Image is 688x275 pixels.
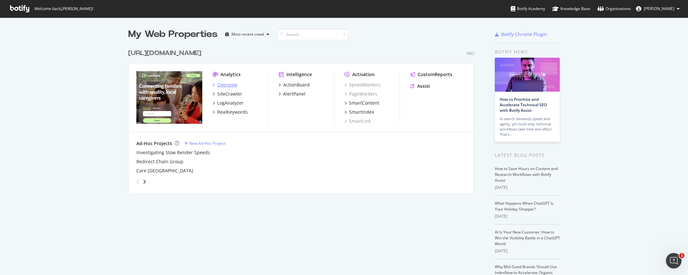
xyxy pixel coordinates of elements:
[217,82,237,88] div: Overview
[189,141,225,146] div: New Ad-Hoc Project
[631,4,685,14] button: [PERSON_NAME]
[128,41,479,193] div: grid
[511,6,545,12] div: Botify Academy
[349,100,379,106] div: SmartContent
[410,83,430,89] a: Assist
[467,51,474,56] div: Pro
[552,6,590,12] div: Knowledge Base
[352,71,375,78] div: Activation
[495,229,560,246] a: AI Is Your New Customer: How to Win the Visibility Battle in a ChatGPT World
[495,58,560,92] img: How to Prioritize and Accelerate Technical SEO with Botify Assist
[279,91,306,97] a: AlertPanel
[217,109,248,115] div: RealKeywords
[220,71,241,78] div: Analytics
[500,97,547,113] a: How to Prioritize and Accelerate Technical SEO with Botify Assist
[418,71,452,78] div: CustomReports
[136,149,210,156] a: Investigating Slow Render Speeds
[495,166,558,183] a: How to Save Hours on Content and Research Workflows with Botify Assist
[213,100,244,106] a: LogAnalyzer
[344,82,381,88] a: SpeedWorkers
[666,253,682,269] iframe: Intercom live chat
[286,71,312,78] div: Intelligence
[134,177,142,187] div: angle-left
[495,248,560,254] div: [DATE]
[495,201,554,212] a: What Happens When ChatGPT Is Your Holiday Shopper?
[597,6,631,12] div: Organizations
[136,158,183,165] a: Redirect Chain Group
[213,109,248,115] a: RealKeywords
[142,178,147,185] div: angle-right
[344,91,377,97] a: PageWorkers
[231,32,264,36] div: Most recent crawl
[344,109,374,115] a: SmartIndex
[644,6,674,11] span: MIke Davis
[495,213,560,219] div: [DATE]
[344,100,379,106] a: SmartContent
[217,91,242,97] div: SiteCrawler
[213,82,237,88] a: Overview
[128,49,201,58] div: [URL][DOMAIN_NAME]
[128,28,218,41] div: My Web Properties
[217,100,244,106] div: LogAnalyzer
[500,116,555,137] div: AI search demands speed and agility, yet multi-step technical workflows take time and effort. Tha...
[279,82,310,88] a: ActionBoard
[223,29,272,40] button: Most recent crawl
[34,6,93,11] span: Welcome back, [PERSON_NAME] !
[495,152,560,159] div: Latest Blog Posts
[213,91,242,97] a: SiteCrawler
[136,167,193,174] a: Care [GEOGRAPHIC_DATA]
[283,82,310,88] div: ActionBoard
[679,253,684,258] span: 1
[136,71,202,124] img: https://www.care.com/
[349,109,374,115] div: SmartIndex
[128,49,204,58] a: [URL][DOMAIN_NAME]
[277,29,348,40] input: Search
[495,31,547,38] a: Botify Chrome Plugin
[136,140,172,147] div: Ad-Hoc Projects
[501,31,547,38] div: Botify Chrome Plugin
[184,141,225,146] a: New Ad-Hoc Project
[495,48,560,55] div: Botify news
[417,83,430,89] div: Assist
[344,118,371,124] a: SmartLink
[495,185,560,190] div: [DATE]
[410,71,452,78] a: CustomReports
[283,91,306,97] div: AlertPanel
